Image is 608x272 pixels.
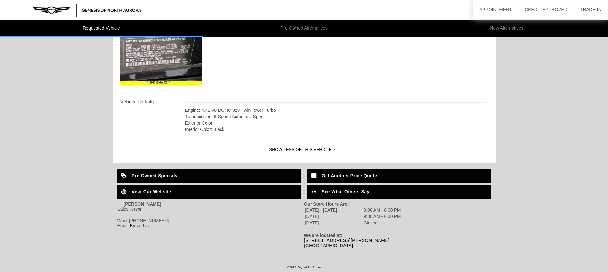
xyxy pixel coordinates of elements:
[304,238,390,248] a: [STREET_ADDRESS][PERSON_NAME][GEOGRAPHIC_DATA]
[364,220,401,226] td: Closed
[307,185,491,199] a: See What Others Say
[185,126,487,132] div: Interior Color: Black
[185,113,487,120] div: Transmission: 8-Speed Automatic Sport
[580,7,602,12] a: Trade-In
[305,214,363,219] td: [DATE]
[322,189,370,194] b: See What Others Say
[117,185,132,199] img: ic_language_white_24dp_2x.png
[115,19,202,85] img: Pre-Owned-2023-BMW-X6-M50i-ID23895224338-aHR0cDovL2ltYWdlcy51bml0c2ludmVudG9yeS5jb20vdXBsb2Fkcy9w...
[117,207,304,212] div: SalesPerson
[124,201,161,207] strong: [PERSON_NAME]
[129,218,169,223] span: [PHONE_NUMBER]
[117,218,304,223] div: Work:
[113,137,496,163] div: Show Less of this Vehicle
[364,214,401,219] td: 9:00 AM - 6:00 PM
[132,173,178,178] b: Pre-Owned Specials
[405,20,608,37] li: New Alternatives
[117,185,301,199] a: Visit Our Website
[304,233,342,238] strong: We are located at:
[525,7,567,12] a: Credit Approved
[117,169,132,183] img: ic_loyalty_white_24dp_2x.png
[130,223,149,228] a: Email Us
[322,173,377,178] b: Get Another Price Quote
[185,120,487,126] div: Exterior Color:
[117,223,304,228] div: Email:
[479,7,512,12] a: Appointment
[203,20,405,37] li: Pre-Owned Alternatives
[305,207,363,213] td: [DATE] - [DATE]
[305,220,363,226] td: [DATE]
[364,207,401,213] td: 9:00 AM - 8:00 PM
[120,98,185,106] div: Vehicle Details
[132,189,171,194] b: Visit Our Website
[304,201,349,207] strong: Our Store Hours Are:
[117,169,301,183] a: Pre-Owned Specials
[307,185,322,199] img: ic_format_quote_white_24dp_2x.png
[307,169,491,183] a: Get Another Price Quote
[307,169,322,183] img: ic_mode_comment_white_24dp_2x.png
[185,107,487,113] div: Engine: 4.4L V8 DOHC 32V TwinPower Turbo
